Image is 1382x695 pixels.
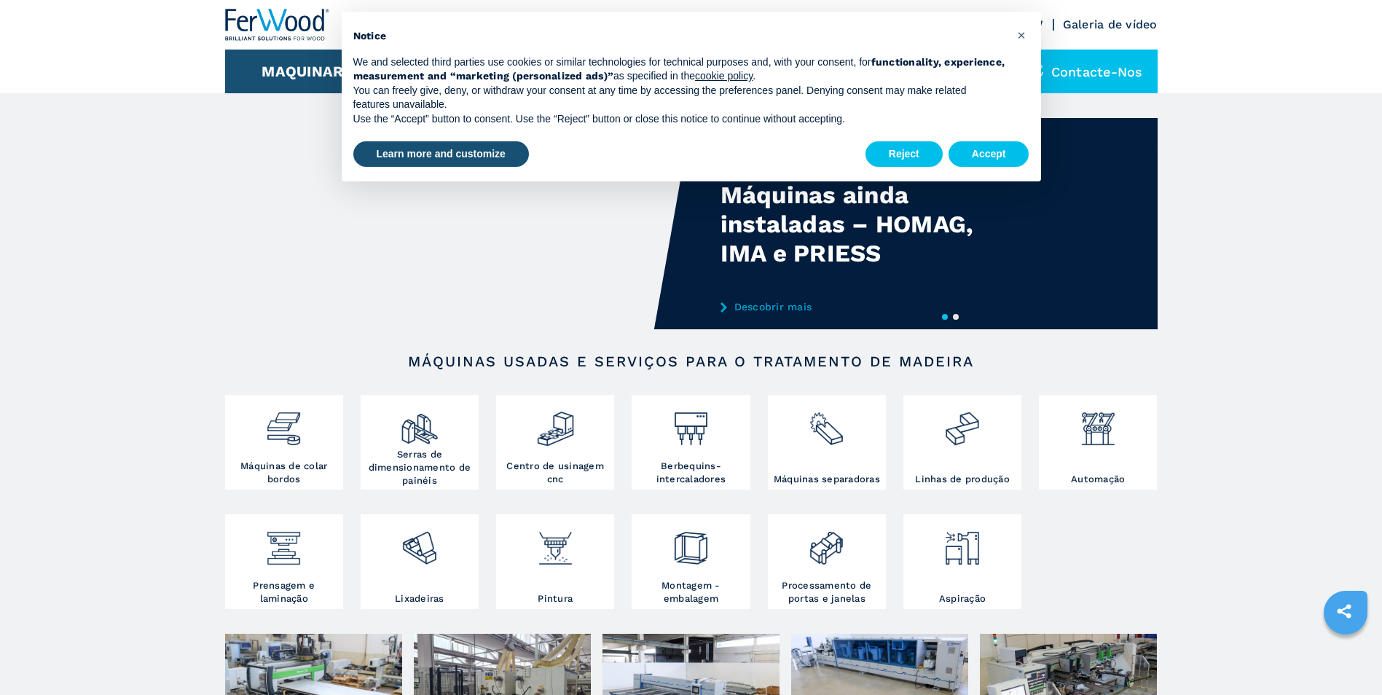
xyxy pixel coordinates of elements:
[353,84,1006,112] p: You can freely give, deny, or withdraw your consent at any time by accessing the preferences pane...
[1010,23,1034,47] button: Close this notice
[1017,26,1026,44] span: ×
[229,579,339,605] h3: Prensagem e laminação
[395,592,444,605] h3: Lixadeiras
[768,514,886,609] a: Processamento de portas e janelas
[1320,629,1371,684] iframe: Chat
[695,70,753,82] a: cookie policy
[353,141,529,168] button: Learn more and customize
[353,55,1006,84] p: We and selected third parties use cookies or similar technologies for technical purposes and, wit...
[361,395,479,490] a: Serras de dimensionamento de painéis
[225,395,343,490] a: Máquinas de colar bordos
[807,518,846,568] img: lavorazione_porte_finestre_2.png
[225,118,691,329] video: Your browser does not support the video tag.
[536,518,575,568] img: verniciatura_1.png
[635,460,746,486] h3: Berbequins-intercaladores
[400,398,439,448] img: squadratrici_2.png
[225,9,330,41] img: Ferwood
[264,398,303,448] img: bordatrici_1.png
[1015,50,1158,93] div: Contacte-nos
[807,398,846,448] img: sezionatrici_2.png
[1079,398,1118,448] img: automazione.png
[672,518,710,568] img: montaggio_imballaggio_2.png
[361,514,479,609] a: Lixadeiras
[903,514,1021,609] a: Aspiração
[1071,473,1125,486] h3: Automação
[225,514,343,609] a: Prensagem e laminação
[772,579,882,605] h3: Processamento de portas e janelas
[942,314,948,320] button: 1
[1326,593,1362,629] a: sharethis
[949,141,1029,168] button: Accept
[272,353,1111,370] h2: Máquinas usadas e serviços para o tratamento de madeira
[496,395,614,490] a: Centro de usinagem cnc
[943,398,981,448] img: linee_di_produzione_2.png
[915,473,1010,486] h3: Linhas de produção
[939,592,986,605] h3: Aspiração
[536,398,575,448] img: centro_di_lavoro_cnc_2.png
[364,448,475,487] h3: Serras de dimensionamento de painéis
[353,56,1005,82] strong: functionality, experience, measurement and “marketing (personalized ads)”
[1063,17,1158,31] a: Galeria de vídeo
[943,518,981,568] img: aspirazione_1.png
[635,579,746,605] h3: Montagem - embalagem
[353,29,1006,44] h2: Notice
[500,460,610,486] h3: Centro de usinagem cnc
[400,518,439,568] img: levigatrici_2.png
[768,395,886,490] a: Máquinas separadoras
[632,514,750,609] a: Montagem - embalagem
[672,398,710,448] img: foratrici_inseritrici_2.png
[538,592,573,605] h3: Pintura
[774,473,880,486] h3: Máquinas separadoras
[1039,395,1157,490] a: Automação
[721,301,1006,313] a: Descobrir mais
[264,518,303,568] img: pressa-strettoia.png
[865,141,943,168] button: Reject
[262,63,358,80] button: Maquinaria
[229,460,339,486] h3: Máquinas de colar bordos
[496,514,614,609] a: Pintura
[903,395,1021,490] a: Linhas de produção
[632,395,750,490] a: Berbequins-intercaladores
[953,314,959,320] button: 2
[353,112,1006,127] p: Use the “Accept” button to consent. Use the “Reject” button or close this notice to continue with...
